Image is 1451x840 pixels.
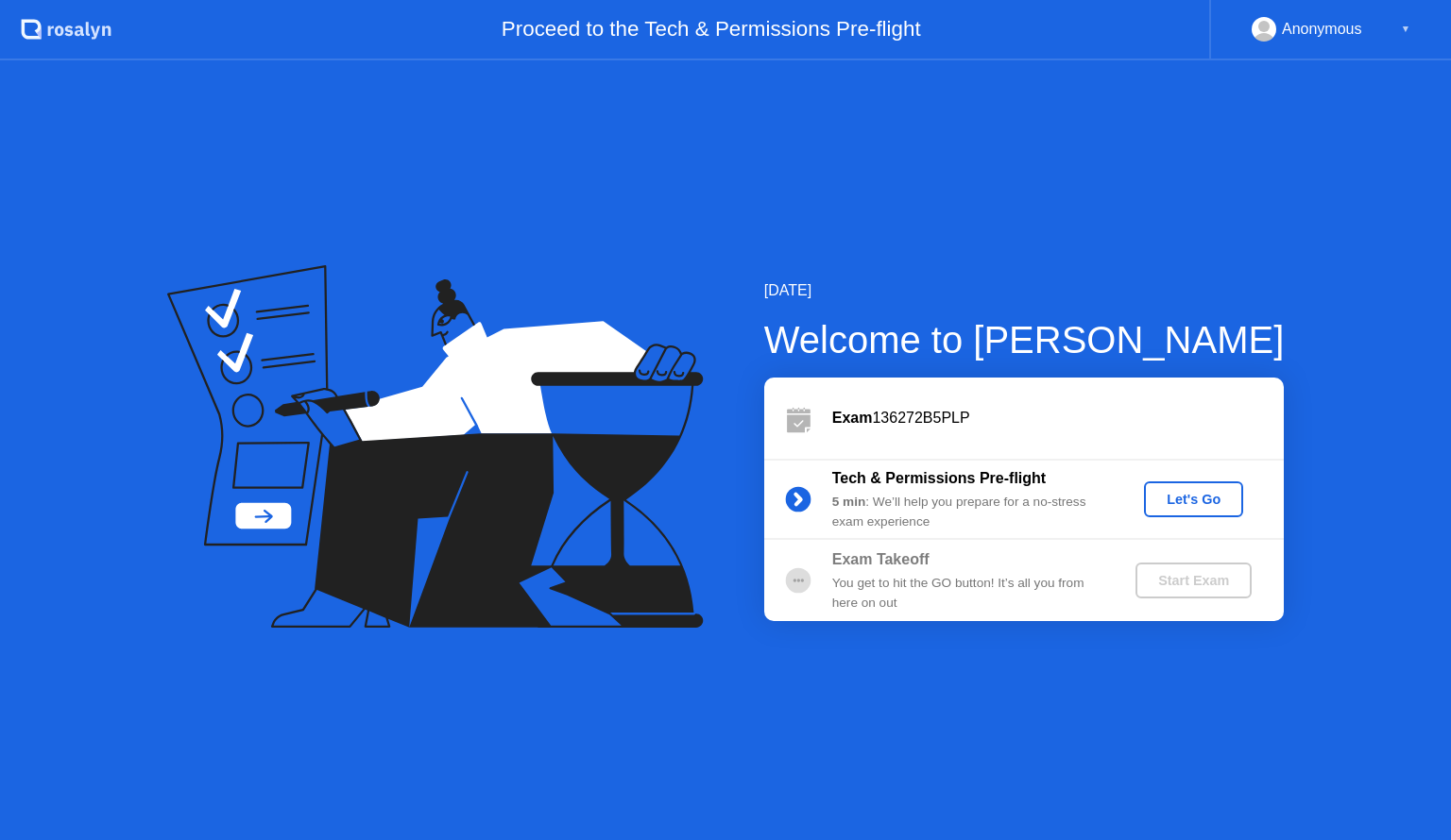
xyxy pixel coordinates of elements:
div: Let's Go [1152,492,1236,507]
div: You get to hit the GO button! It’s all you from here on out [832,574,1104,613]
div: Anonymous [1282,17,1362,42]
b: 5 min [832,495,866,509]
div: 136272B5PLP [832,407,1284,429]
div: [DATE] [764,279,1285,302]
button: Start Exam [1135,563,1252,598]
b: Exam [832,410,873,426]
b: Tech & Permissions Pre-flight [832,470,1046,486]
div: Start Exam [1143,573,1244,588]
b: Exam Takeoff [832,551,930,567]
div: : We’ll help you prepare for a no-stress exam experience [832,493,1104,531]
div: ▼ [1401,17,1410,42]
div: Welcome to [PERSON_NAME] [764,311,1285,368]
button: Let's Go [1144,481,1243,517]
